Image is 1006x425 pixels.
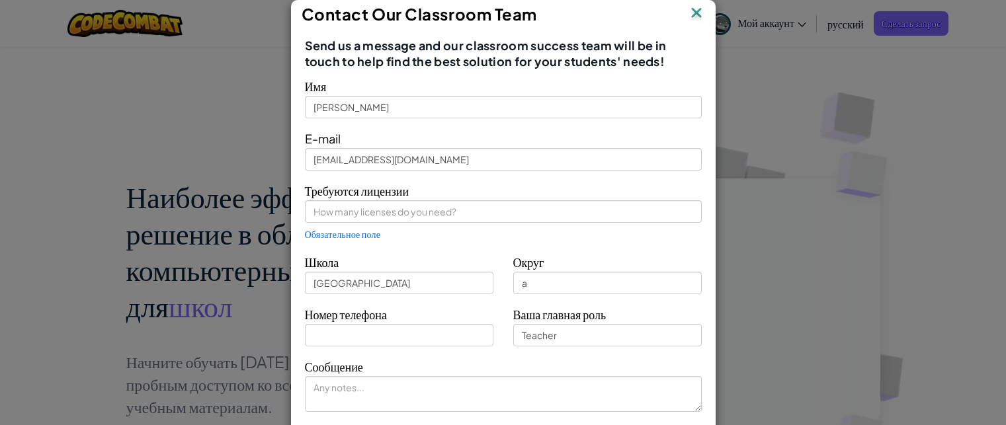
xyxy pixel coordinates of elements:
span: E-mail [305,131,341,146]
input: Teacher, Principal, etc. [513,324,702,346]
span: Ваша главная роль [513,307,607,322]
span: Требуются лицензии [305,183,409,198]
span: Имя [305,79,327,94]
input: How many licenses do you need? [305,200,702,223]
span: Номер телефона [305,307,387,322]
span: Обязательное поле [305,229,381,239]
span: Сообщение [305,359,363,374]
span: Send us a message and our classroom success team will be in touch to help find the best solution ... [305,38,702,69]
span: Округ [513,254,544,270]
span: Школа [305,254,339,270]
